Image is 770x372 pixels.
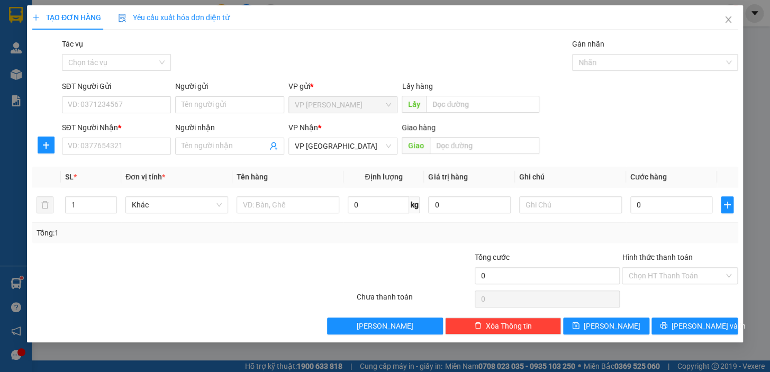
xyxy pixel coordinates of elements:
[475,253,510,261] span: Tổng cước
[672,320,746,332] span: [PERSON_NAME] và In
[724,15,732,24] span: close
[660,322,667,330] span: printer
[519,196,622,213] input: Ghi Chú
[32,13,101,22] span: TẠO ĐƠN HÀNG
[327,317,443,334] button: [PERSON_NAME]
[474,322,482,330] span: delete
[486,320,532,332] span: Xóa Thông tin
[295,138,391,154] span: VP HÀ NỘI
[38,137,55,153] button: plus
[622,253,692,261] label: Hình thức thanh toán
[402,137,430,154] span: Giao
[175,122,284,133] div: Người nhận
[37,196,53,213] button: delete
[515,167,626,187] th: Ghi chú
[62,122,171,133] div: SĐT Người Nhận
[402,96,426,113] span: Lấy
[428,173,467,181] span: Giá trị hàng
[38,141,54,149] span: plus
[428,196,511,213] input: 0
[713,5,743,35] button: Close
[237,196,339,213] input: VD: Bàn, Ghế
[357,320,413,332] span: [PERSON_NAME]
[426,96,539,113] input: Dọc đường
[402,82,432,90] span: Lấy hàng
[584,320,640,332] span: [PERSON_NAME]
[37,227,298,239] div: Tổng: 1
[288,123,318,132] span: VP Nhận
[630,173,667,181] span: Cước hàng
[721,196,733,213] button: plus
[288,80,397,92] div: VP gửi
[572,40,604,48] label: Gán nhãn
[409,196,420,213] span: kg
[430,137,539,154] input: Dọc đường
[365,173,402,181] span: Định lượng
[132,197,222,213] span: Khác
[237,173,268,181] span: Tên hàng
[721,201,733,209] span: plus
[651,317,738,334] button: printer[PERSON_NAME] và In
[269,142,278,150] span: user-add
[295,97,391,113] span: VP MỘC CHÂU
[356,291,474,310] div: Chưa thanh toán
[125,173,165,181] span: Đơn vị tính
[402,123,436,132] span: Giao hàng
[65,173,74,181] span: SL
[563,317,649,334] button: save[PERSON_NAME]
[175,80,284,92] div: Người gửi
[118,13,230,22] span: Yêu cầu xuất hóa đơn điện tử
[62,40,83,48] label: Tác vụ
[572,322,579,330] span: save
[118,14,126,22] img: icon
[62,80,171,92] div: SĐT Người Gửi
[445,317,561,334] button: deleteXóa Thông tin
[32,14,40,21] span: plus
